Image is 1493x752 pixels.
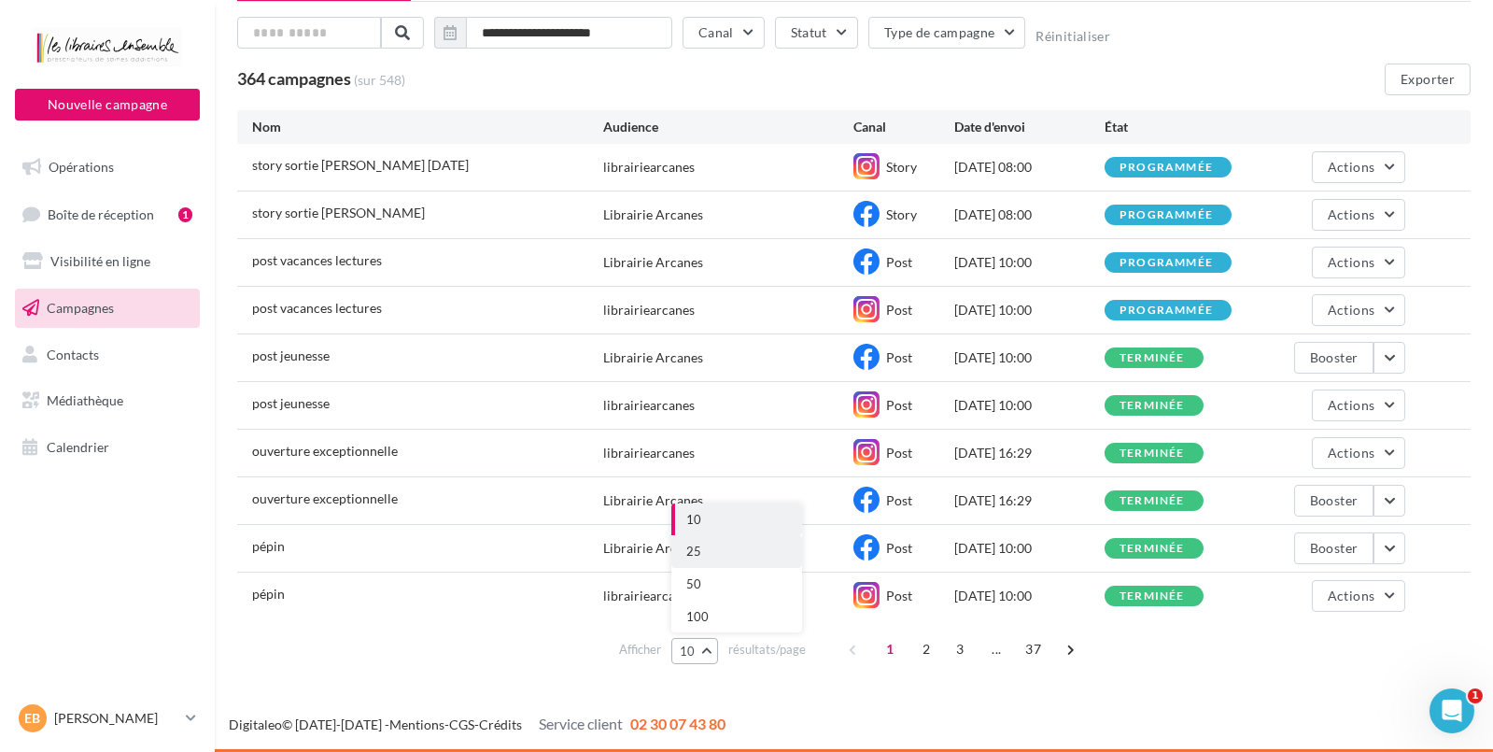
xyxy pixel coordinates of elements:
a: Boîte de réception1 [11,194,204,234]
p: [PERSON_NAME] [54,709,178,728]
span: 10 [680,644,696,659]
button: Booster [1294,532,1373,564]
span: 10 [686,512,701,527]
span: EB [25,709,41,728]
div: librairiearcanes [603,158,695,177]
button: Actions [1312,294,1405,326]
span: Actions [1328,159,1374,175]
span: Afficher [619,641,661,659]
span: post jeunesse [252,395,330,411]
a: EB [PERSON_NAME] [15,701,200,736]
div: [DATE] 10:00 [954,396,1105,415]
div: [DATE] 10:00 [954,587,1105,605]
span: 2 [911,634,941,664]
div: [DATE] 10:00 [954,301,1105,319]
span: 1 [1468,688,1483,703]
div: [DATE] 10:00 [954,348,1105,367]
a: Opérations [11,148,204,187]
div: Librairie Arcanes [603,491,703,510]
a: Médiathèque [11,381,204,420]
button: Actions [1312,437,1405,469]
span: Actions [1328,397,1374,413]
button: Canal [683,17,765,49]
div: terminée [1120,543,1185,555]
span: 3 [945,634,975,664]
button: 10 [671,638,719,664]
div: terminée [1120,590,1185,603]
div: terminée [1120,447,1185,460]
span: Actions [1328,206,1374,222]
a: Mentions [389,717,444,732]
span: Calendrier [47,439,109,455]
span: Post [886,540,912,556]
div: terminée [1120,352,1185,364]
button: Booster [1294,342,1373,374]
button: Exporter [1385,64,1471,95]
span: ouverture exceptionnelle [252,490,398,506]
span: 1 [875,634,905,664]
button: 10 [671,504,802,536]
span: Actions [1328,302,1374,318]
span: Post [886,397,912,413]
button: Actions [1312,199,1405,231]
div: [DATE] 16:29 [954,491,1105,510]
div: État [1105,118,1255,136]
span: 25 [686,544,701,559]
span: Post [886,492,912,508]
div: [DATE] 08:00 [954,158,1105,177]
div: Librairie Arcanes [603,253,703,272]
span: Story [886,206,917,222]
span: Médiathèque [47,392,123,408]
button: 100 [671,601,802,633]
span: post vacances lectures [252,252,382,268]
span: résultats/page [728,641,806,659]
span: pépin [252,538,285,554]
span: Post [886,445,912,461]
button: 25 [671,535,802,568]
div: programmée [1120,162,1213,174]
span: Service client [539,715,623,732]
span: Actions [1328,254,1374,270]
div: terminée [1120,495,1185,507]
span: 02 30 07 43 80 [630,715,725,732]
div: librairiearcanes [603,301,695,319]
div: librairiearcanes [603,587,695,605]
div: [DATE] 16:29 [954,444,1105,462]
span: 364 campagnes [237,68,351,89]
span: Campagnes [47,300,114,316]
div: Librairie Arcanes [603,539,703,558]
iframe: Intercom live chat [1430,688,1474,733]
a: Digitaleo [229,717,282,732]
button: Actions [1312,390,1405,421]
span: Post [886,588,912,603]
span: story sortie tillie cole [252,205,425,220]
div: programmée [1120,209,1213,221]
button: Actions [1312,151,1405,183]
span: 100 [686,609,709,624]
span: Story [886,159,917,175]
span: © [DATE]-[DATE] - - - [229,717,725,732]
span: pépin [252,586,285,602]
div: librairiearcanes [603,396,695,415]
a: Visibilité en ligne [11,242,204,281]
span: (sur 548) [354,71,405,90]
span: post jeunesse [252,348,330,363]
span: 50 [686,576,701,591]
span: Post [886,254,912,270]
div: Canal [853,118,953,136]
div: Librairie Arcanes [603,206,703,224]
div: Audience [603,118,854,136]
div: Date d'envoi [954,118,1105,136]
button: Statut [775,17,858,49]
div: Nom [252,118,603,136]
a: CGS [449,717,474,732]
span: Contacts [47,346,99,362]
span: 37 [1018,634,1049,664]
div: terminée [1120,400,1185,412]
a: Calendrier [11,428,204,467]
button: Nouvelle campagne [15,89,200,121]
button: Actions [1312,247,1405,278]
button: 50 [671,568,802,601]
span: post vacances lectures [252,300,382,316]
div: programmée [1120,305,1213,317]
